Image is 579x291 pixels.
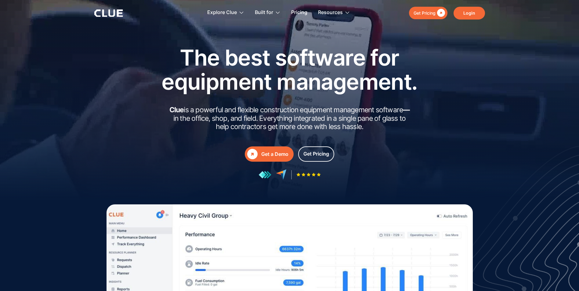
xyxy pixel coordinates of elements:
[296,173,321,177] img: Five-star rating icon
[548,262,579,291] iframe: Chat Widget
[207,3,244,22] div: Explore Clue
[298,146,334,162] a: Get Pricing
[259,171,271,179] img: reviews at getapp
[168,106,412,131] h2: is a powerful and flexible construction equipment management software in the office, shop, and fi...
[255,3,280,22] div: Built for
[318,3,343,22] div: Resources
[454,7,485,20] a: Login
[414,9,436,17] div: Get Pricing
[255,3,273,22] div: Built for
[169,106,184,114] strong: Clue
[207,3,237,22] div: Explore Clue
[303,150,329,158] div: Get Pricing
[403,106,410,114] strong: —
[436,9,445,17] div: 
[245,146,294,162] a: Get a Demo
[247,149,258,159] div: 
[261,150,288,158] div: Get a Demo
[152,45,427,94] h1: The best software for equipment management.
[318,3,350,22] div: Resources
[291,3,307,22] a: Pricing
[276,169,287,180] img: reviews at capterra
[409,7,447,19] a: Get Pricing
